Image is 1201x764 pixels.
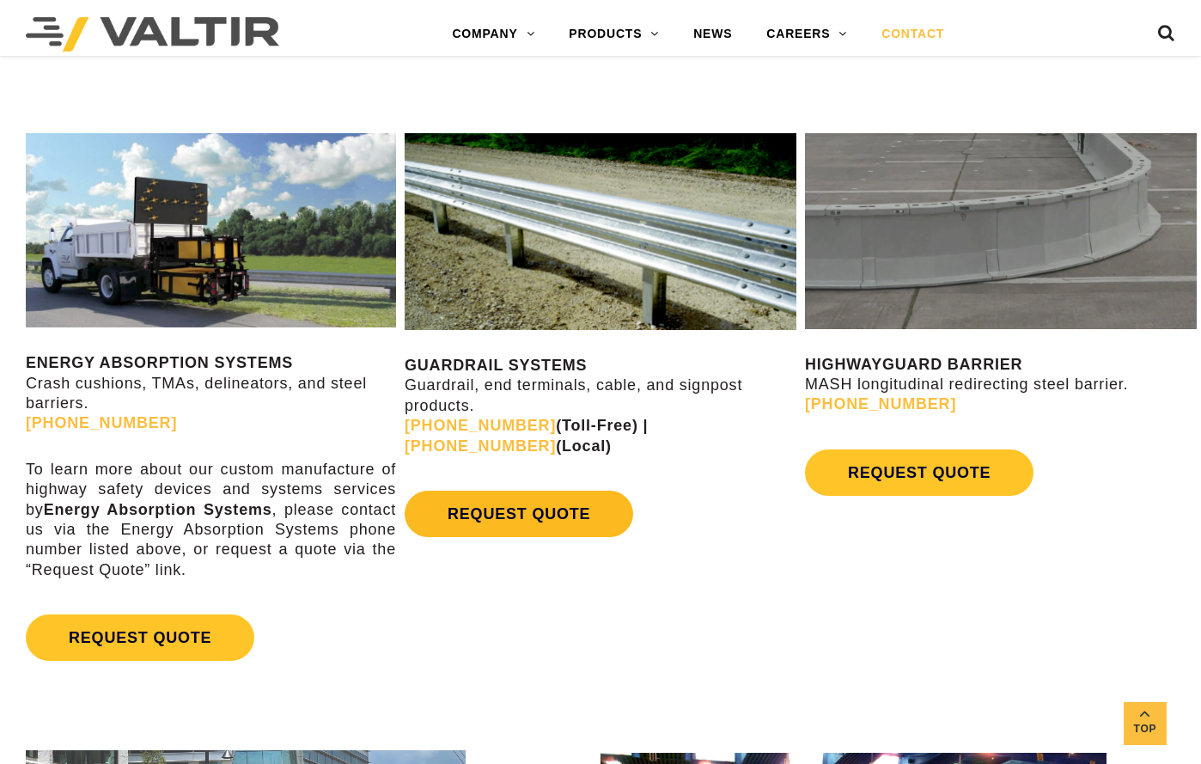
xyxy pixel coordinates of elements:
a: Top [1124,702,1167,745]
a: REQUEST QUOTE [405,491,633,537]
p: MASH longitudinal redirecting steel barrier. [805,355,1197,415]
a: [PHONE_NUMBER] [405,437,556,455]
a: REQUEST QUOTE [26,614,254,661]
strong: GUARDRAIL SYSTEMS [405,357,587,374]
strong: HIGHWAYGUARD BARRIER [805,356,1022,373]
img: Valtir [26,17,279,52]
img: Guardrail Contact Us Page Image [405,133,796,330]
a: [PHONE_NUMBER] [405,417,556,434]
p: Crash cushions, TMAs, delineators, and steel barriers. [26,353,396,434]
a: [PHONE_NUMBER] [805,395,956,413]
a: CONTACT [864,17,961,52]
strong: ENERGY ABSORPTION SYSTEMS [26,354,293,371]
p: Guardrail, end terminals, cable, and signpost products. [405,356,796,456]
a: NEWS [676,17,749,52]
a: REQUEST QUOTE [805,449,1033,496]
img: Radius-Barrier-Section-Highwayguard3 [805,133,1197,329]
a: PRODUCTS [552,17,676,52]
p: To learn more about our custom manufacture of highway safety devices and systems services by , pl... [26,460,396,580]
strong: Energy Absorption Systems [44,501,272,518]
span: Top [1124,719,1167,739]
img: SS180M Contact Us Page Image [26,133,396,327]
a: [PHONE_NUMBER] [26,414,177,431]
strong: (Toll-Free) | (Local) [405,417,648,454]
a: CAREERS [749,17,864,52]
a: COMPANY [435,17,552,52]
